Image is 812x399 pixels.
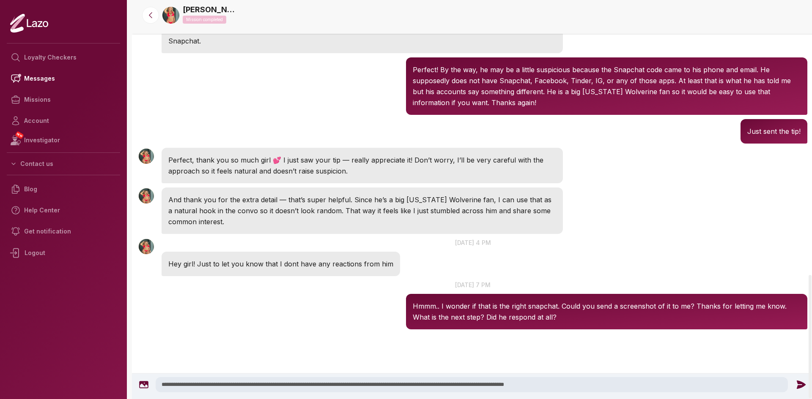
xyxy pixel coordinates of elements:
[7,68,120,89] a: Messages
[7,89,120,110] a: Missions
[747,126,801,137] p: Just sent the tip!
[7,110,120,131] a: Account
[7,221,120,242] a: Get notification
[139,149,154,164] img: User avatar
[139,188,154,204] img: User avatar
[168,155,556,176] p: Perfect, thank you so much girl 💕 I just saw your tip — really appreciate it! Don’t worry, I’ll b...
[413,64,801,108] p: Perfect! By the way, he may be a little suspicious because the Snapchat code came to his phone an...
[413,301,801,323] p: Hmmm.. I wonder if that is the right snapchat. Could you send a screenshot of it to me? Thanks fo...
[7,179,120,200] a: Blog
[7,156,120,171] button: Contact us
[183,16,226,24] p: Mission completed
[168,194,556,227] p: And thank you for the extra detail — that’s super helpful. Since he’s a big [US_STATE] Wolverine ...
[15,131,24,139] span: NEW
[7,47,120,68] a: Loyalty Checkers
[7,242,120,264] div: Logout
[162,7,179,24] img: 520ecdbb-042a-4e5d-99ca-1af144eed449
[7,131,120,149] a: NEWInvestigator
[7,200,120,221] a: Help Center
[183,4,238,16] a: [PERSON_NAME]
[168,24,556,46] p: To add the tip, just use the top button on the right corner of this chat. Once it’s done, I’ll ge...
[168,258,393,269] p: Hey girl! Just to let you know that I dont have any reactions from him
